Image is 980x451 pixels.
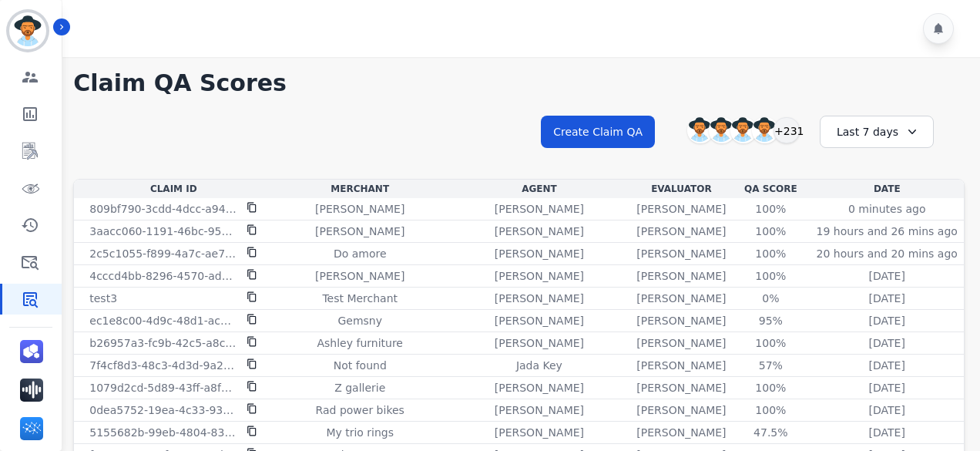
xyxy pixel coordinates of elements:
[869,291,905,306] p: [DATE]
[636,358,726,373] p: [PERSON_NAME]
[495,335,584,351] p: [PERSON_NAME]
[495,313,584,328] p: [PERSON_NAME]
[736,380,805,395] div: 100%
[334,380,385,395] p: Z gallerie
[495,224,584,239] p: [PERSON_NAME]
[848,201,926,217] p: 0 minutes ago
[636,224,726,239] p: [PERSON_NAME]
[817,224,958,239] p: 19 hours and 26 mins ago
[516,358,562,373] p: Jada Key
[636,313,726,328] p: [PERSON_NAME]
[89,291,117,306] p: test3
[736,291,805,306] div: 0%
[317,335,402,351] p: Ashley furniture
[89,358,237,373] p: 7f4cf8d3-48c3-4d3d-9a28-dff8e45307d7
[869,402,905,418] p: [DATE]
[89,313,237,328] p: ec1e8c00-4d9c-48d1-ac0e-34382e904098
[734,183,807,195] div: QA Score
[636,246,726,261] p: [PERSON_NAME]
[813,183,961,195] div: Date
[636,268,726,284] p: [PERSON_NAME]
[636,335,726,351] p: [PERSON_NAME]
[495,201,584,217] p: [PERSON_NAME]
[774,117,800,143] div: +231
[316,402,404,418] p: Rad power bikes
[820,116,934,148] div: Last 7 days
[869,335,905,351] p: [DATE]
[337,313,382,328] p: Gemsny
[89,201,237,217] p: 809bf790-3cdd-4dcc-a945-0ff1c20a4a2e
[89,380,237,395] p: 1079d2cd-5d89-43ff-a8fd-c6d6ecc53daf
[869,380,905,395] p: [DATE]
[869,425,905,440] p: [DATE]
[89,246,237,261] p: 2c5c1055-f899-4a7c-ae78-7326bde1962d
[736,425,805,440] div: 47.5%
[89,224,237,239] p: 3aacc060-1191-46bc-959f-bae35bc0797b
[636,380,726,395] p: [PERSON_NAME]
[636,291,726,306] p: [PERSON_NAME]
[9,12,46,49] img: Bordered avatar
[334,246,387,261] p: Do amore
[495,425,584,440] p: [PERSON_NAME]
[636,402,726,418] p: [PERSON_NAME]
[495,402,584,418] p: [PERSON_NAME]
[736,224,805,239] div: 100%
[89,402,237,418] p: 0dea5752-19ea-4c33-9375-a32154b1bc46
[736,335,805,351] div: 100%
[73,69,965,97] h1: Claim QA Scores
[736,402,805,418] div: 100%
[450,183,628,195] div: Agent
[276,183,444,195] div: Merchant
[326,425,394,440] p: My trio rings
[736,358,805,373] div: 57%
[495,268,584,284] p: [PERSON_NAME]
[736,246,805,261] div: 100%
[77,183,270,195] div: Claim Id
[322,291,398,306] p: Test Merchant
[541,116,655,148] button: Create Claim QA
[736,268,805,284] div: 100%
[736,201,805,217] div: 100%
[817,246,958,261] p: 20 hours and 20 mins ago
[869,268,905,284] p: [DATE]
[495,246,584,261] p: [PERSON_NAME]
[869,358,905,373] p: [DATE]
[636,201,726,217] p: [PERSON_NAME]
[89,268,237,284] p: 4cccd4bb-8296-4570-ad46-c0cbb49204c3
[315,224,404,239] p: [PERSON_NAME]
[495,380,584,395] p: [PERSON_NAME]
[869,313,905,328] p: [DATE]
[89,425,237,440] p: 5155682b-99eb-4804-8373-4da8b51c465b
[736,313,805,328] div: 95%
[315,268,404,284] p: [PERSON_NAME]
[635,183,729,195] div: Evaluator
[334,358,387,373] p: Not found
[636,425,726,440] p: [PERSON_NAME]
[315,201,404,217] p: [PERSON_NAME]
[89,335,237,351] p: b26957a3-fc9b-42c5-a8c9-c45cdc50d448
[495,291,584,306] p: [PERSON_NAME]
